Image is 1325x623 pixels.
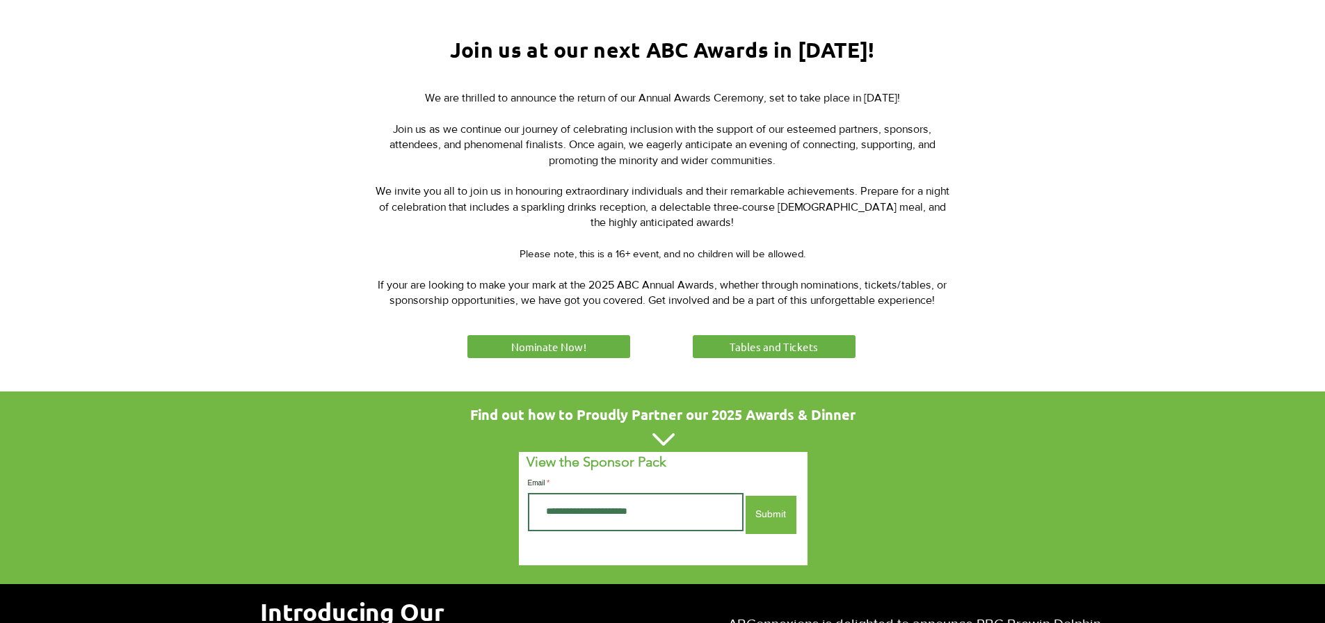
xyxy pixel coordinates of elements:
[378,279,947,306] span: If your are looking to make your mark at the 2025 ABC Annual Awards, whether through nominations,...
[691,333,858,360] a: Tables and Tickets
[520,248,805,259] span: Please note, this is a 16+ event, and no children will be allowed.
[465,333,632,360] a: Nominate Now!
[390,123,935,166] span: Join us as we continue our journey of celebrating inclusion with the support of our esteemed part...
[450,37,874,63] span: Join us at our next ABC Awards in [DATE]!
[470,405,856,423] span: Find out how to Proudly Partner our 2025 Awards & Dinner
[746,496,796,534] button: Submit
[511,339,586,354] span: Nominate Now!
[528,480,744,487] label: Email
[730,339,818,354] span: Tables and Tickets
[376,185,949,228] span: We invite you all to join us in honouring extraordinary individuals and their remarkable achievem...
[527,453,666,470] span: View the Sponsor Pack
[755,508,786,521] span: Submit
[425,92,900,104] span: We are thrilled to announce the return of our Annual Awards Ceremony, set to take place in [DATE]!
